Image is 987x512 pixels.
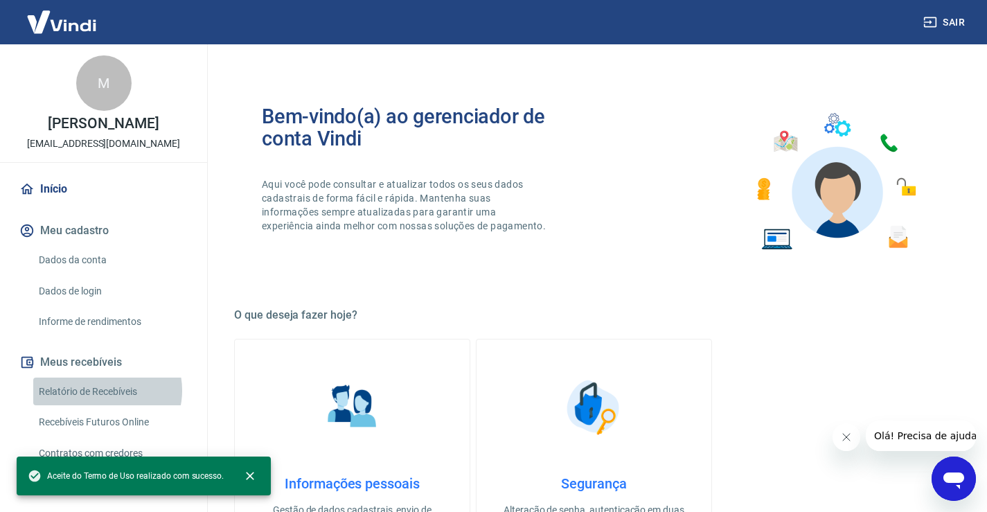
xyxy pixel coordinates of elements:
a: Recebíveis Futuros Online [33,408,190,436]
p: [EMAIL_ADDRESS][DOMAIN_NAME] [27,136,180,151]
a: Início [17,174,190,204]
a: Dados da conta [33,246,190,274]
span: Aceite do Termo de Uso realizado com sucesso. [28,469,224,483]
h5: O que deseja fazer hoje? [234,308,954,322]
button: Sair [921,10,970,35]
h4: Segurança [499,475,689,492]
p: Aqui você pode consultar e atualizar todos os seus dados cadastrais de forma fácil e rápida. Mant... [262,177,549,233]
iframe: Botão para abrir a janela de mensagens [932,457,976,501]
p: [PERSON_NAME] [48,116,159,131]
h2: Bem-vindo(a) ao gerenciador de conta Vindi [262,105,594,150]
a: Informe de rendimentos [33,308,190,336]
img: Vindi [17,1,107,43]
h4: Informações pessoais [257,475,447,492]
img: Imagem de um avatar masculino com diversos icones exemplificando as funcionalidades do gerenciado... [745,105,926,258]
img: Informações pessoais [318,373,387,442]
span: Olá! Precisa de ajuda? [8,10,116,21]
iframe: Mensagem da empresa [866,421,976,451]
div: M [76,55,132,111]
button: Meu cadastro [17,215,190,246]
img: Segurança [560,373,629,442]
a: Relatório de Recebíveis [33,378,190,406]
iframe: Fechar mensagem [833,423,860,451]
a: Dados de login [33,277,190,306]
button: Meus recebíveis [17,347,190,378]
button: close [235,461,265,491]
a: Contratos com credores [33,439,190,468]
